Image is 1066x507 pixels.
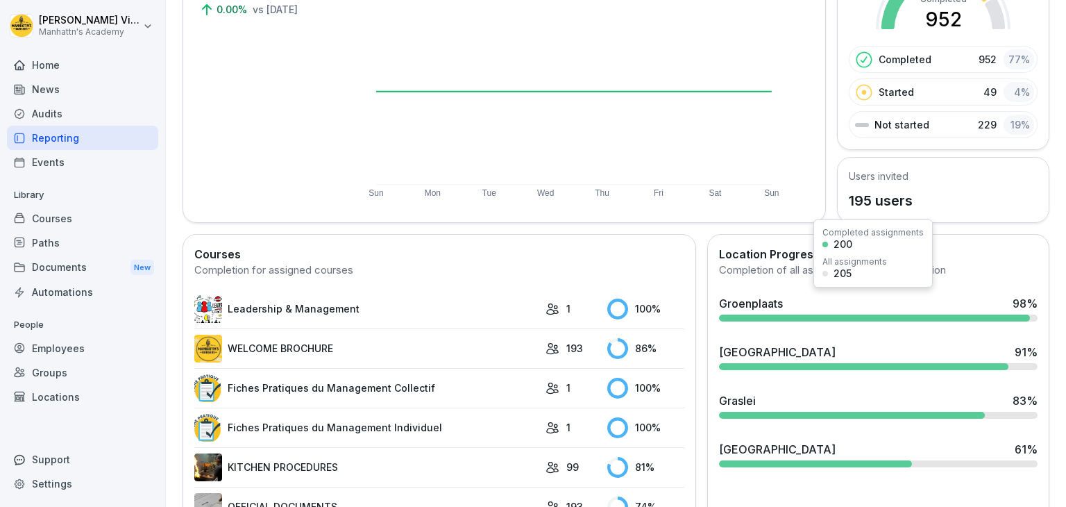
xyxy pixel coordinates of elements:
img: m5os3g31qv4yrwr27cnhnia0.png [194,295,222,323]
text: Mon [425,188,441,198]
a: Fiches Pratiques du Management Collectif [194,374,539,402]
a: [GEOGRAPHIC_DATA]91% [713,338,1043,376]
div: [GEOGRAPHIC_DATA] [719,441,836,458]
img: cg5lo66e1g15nr59ub5pszec.png [194,454,222,481]
p: 0.00% [217,2,250,17]
div: 86 % [607,338,684,359]
div: 98 % [1013,295,1038,312]
div: New [130,260,154,276]
text: Sun [369,188,383,198]
p: Not started [874,117,929,132]
div: Completed assignments [822,228,924,237]
a: Employees [7,336,158,360]
img: itrinmqjitsgumr2qpfbq6g6.png [194,374,222,402]
div: 81 % [607,457,684,478]
a: Automations [7,280,158,304]
p: Library [7,184,158,206]
h2: Courses [194,246,684,263]
div: 100 % [607,417,684,438]
p: Manhattn's Academy [39,27,140,37]
a: Paths [7,231,158,255]
a: News [7,77,158,101]
div: 100 % [607,299,684,319]
div: Graslei [719,392,756,409]
p: 99 [566,460,579,474]
p: 952 [979,52,997,67]
div: Documents [7,255,158,281]
a: Locations [7,385,158,409]
a: Settings [7,472,158,496]
a: Groenplaats98% [713,290,1043,327]
a: Events [7,150,158,174]
a: Courses [7,206,158,231]
div: Groenplaats [719,295,783,312]
h2: Location Progress [719,246,1038,263]
text: Sun [765,188,779,198]
text: Wed [537,188,554,198]
div: 200 [834,240,852,249]
p: Completed [879,52,931,67]
a: KITCHEN PROCEDURES [194,454,539,481]
div: Support [7,447,158,472]
a: Reporting [7,126,158,150]
img: gy0icjias71v1kyou55ykve2.png [194,414,222,442]
p: 193 [566,341,583,356]
a: Graslei83% [713,387,1043,424]
div: 61 % [1015,441,1038,458]
p: 49 [983,85,997,99]
p: [PERSON_NAME] Vierse [39,15,140,26]
div: All assignments [822,258,887,266]
a: DocumentsNew [7,255,158,281]
a: WELCOME BROCHURE [194,335,539,363]
a: Home [7,53,158,77]
p: People [7,314,158,336]
a: [GEOGRAPHIC_DATA]61% [713,435,1043,473]
p: 229 [978,117,997,132]
text: Thu [595,188,610,198]
div: 77 % [1004,49,1034,69]
p: 1 [566,420,570,435]
div: 91 % [1015,344,1038,360]
a: Groups [7,360,158,385]
text: Sat [709,188,722,198]
p: 1 [566,381,570,395]
div: [GEOGRAPHIC_DATA] [719,344,836,360]
div: Completion of all assigned courses per location [719,263,1038,279]
text: Tue [482,188,497,198]
div: 4 % [1004,82,1034,102]
div: 19 % [1004,115,1034,135]
div: Completion for assigned courses [194,263,684,279]
h5: Users invited [849,169,913,183]
p: 195 users [849,190,913,211]
div: 83 % [1013,392,1038,409]
p: Started [879,85,914,99]
div: 205 [834,269,852,279]
text: Fri [654,188,664,198]
a: Fiches Pratiques du Management Individuel [194,414,539,442]
img: o6stutclj8fenf9my2o1qei2.png [194,335,222,363]
a: Leadership & Management [194,295,539,323]
a: Audits [7,101,158,126]
div: 100 % [607,378,684,399]
p: 1 [566,301,570,316]
p: vs [DATE] [253,2,298,17]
